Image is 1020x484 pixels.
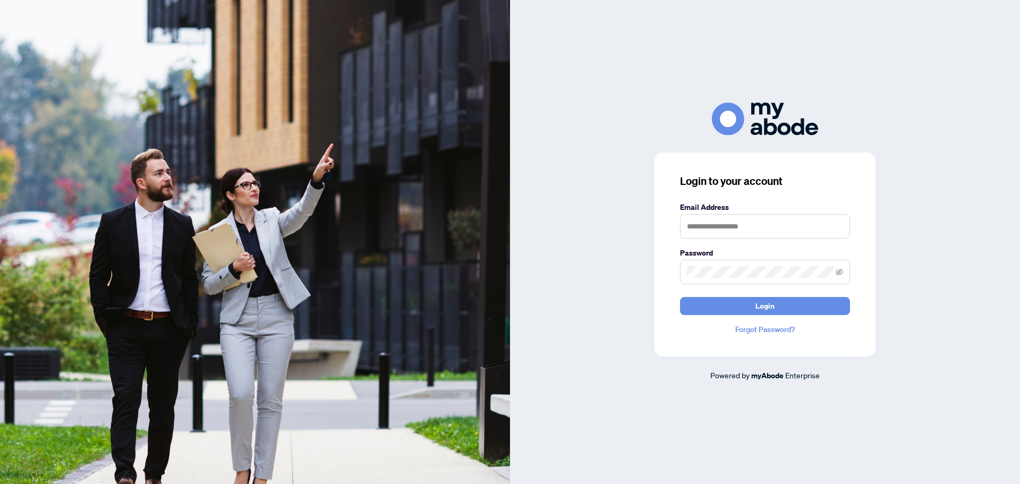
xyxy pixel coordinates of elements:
[751,370,784,381] a: myAbode
[836,268,843,276] span: eye-invisible
[785,370,820,380] span: Enterprise
[712,103,818,135] img: ma-logo
[755,298,775,315] span: Login
[680,247,850,259] label: Password
[680,201,850,213] label: Email Address
[710,370,750,380] span: Powered by
[680,324,850,335] a: Forgot Password?
[680,297,850,315] button: Login
[680,174,850,189] h3: Login to your account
